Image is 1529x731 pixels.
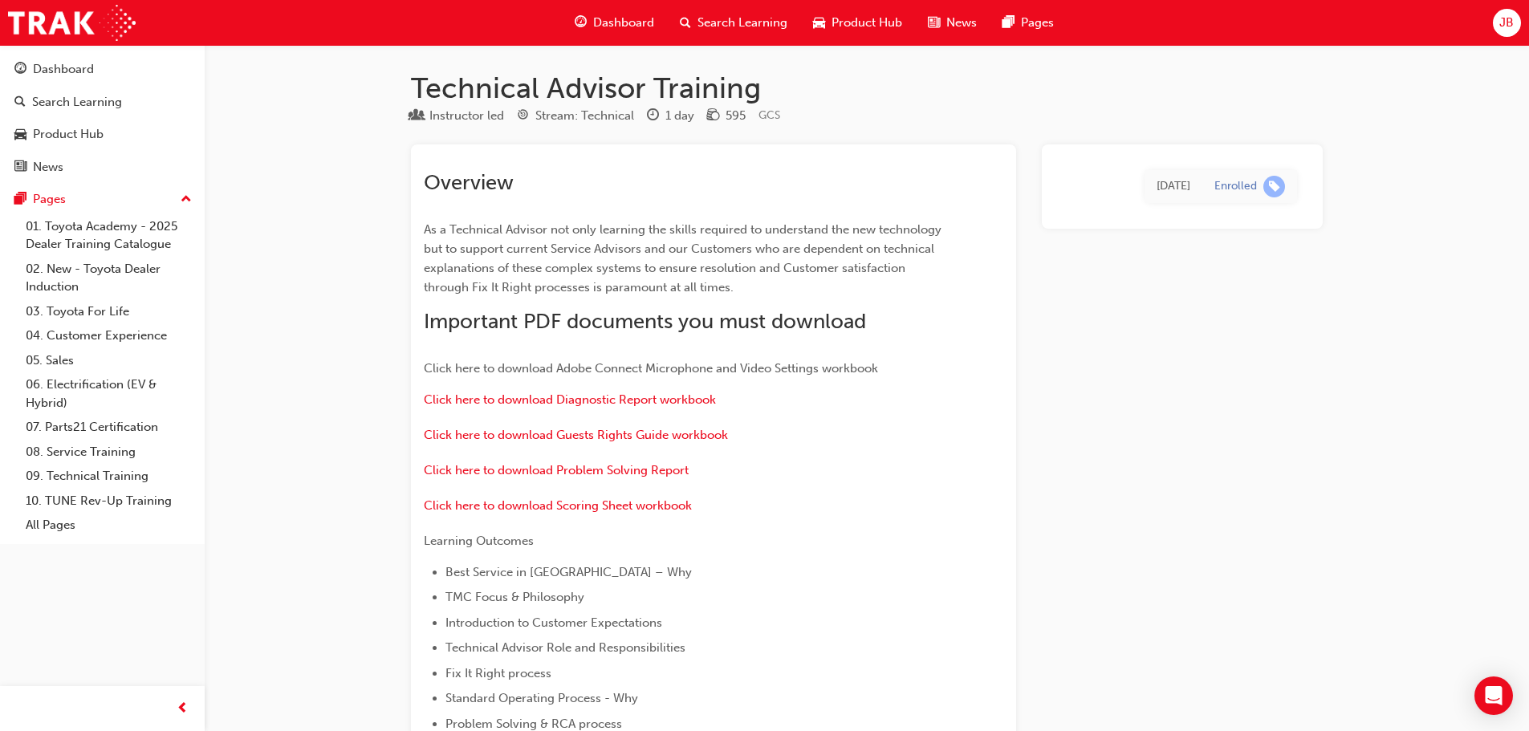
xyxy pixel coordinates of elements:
[800,6,915,39] a: car-iconProduct Hub
[424,498,692,513] a: Click here to download Scoring Sheet workbook
[445,640,685,655] span: Technical Advisor Role and Responsibilities
[411,109,423,124] span: learningResourceType_INSTRUCTOR_LED-icon
[707,109,719,124] span: money-icon
[19,323,198,348] a: 04. Customer Experience
[593,14,654,32] span: Dashboard
[424,428,728,442] a: Click here to download Guests Rights Guide workbook
[19,214,198,257] a: 01. Toyota Academy - 2025 Dealer Training Catalogue
[680,13,691,33] span: search-icon
[6,185,198,214] button: Pages
[990,6,1067,39] a: pages-iconPages
[647,106,694,126] div: Duration
[411,71,1323,106] h1: Technical Advisor Training
[832,14,902,32] span: Product Hub
[915,6,990,39] a: news-iconNews
[424,309,866,334] span: Important PDF documents you must download
[19,489,198,514] a: 10. TUNE Rev-Up Training
[424,170,514,195] span: Overview
[647,109,659,124] span: clock-icon
[424,463,689,477] a: Click here to download Problem Solving Report
[19,464,198,489] a: 09. Technical Training
[14,193,26,207] span: pages-icon
[1263,176,1285,197] span: learningRecordVerb_ENROLL-icon
[575,13,587,33] span: guage-icon
[33,60,94,79] div: Dashboard
[19,299,198,324] a: 03. Toyota For Life
[445,615,662,630] span: Introduction to Customer Expectations
[1474,676,1513,715] div: Open Intercom Messenger
[19,348,198,373] a: 05. Sales
[181,189,192,210] span: up-icon
[445,717,622,731] span: Problem Solving & RCA process
[517,106,634,126] div: Stream
[33,158,63,177] div: News
[667,6,800,39] a: search-iconSearch Learning
[946,14,977,32] span: News
[535,107,634,125] div: Stream: Technical
[1499,14,1514,32] span: JB
[665,107,694,125] div: 1 day
[1002,13,1015,33] span: pages-icon
[424,534,534,548] span: Learning Outcomes
[177,699,189,719] span: prev-icon
[517,109,529,124] span: target-icon
[33,125,104,144] div: Product Hub
[6,51,198,185] button: DashboardSearch LearningProduct HubNews
[14,63,26,77] span: guage-icon
[6,152,198,182] a: News
[1157,177,1190,196] div: Tue Aug 19 2025 09:58:29 GMT+1000 (Australian Eastern Standard Time)
[19,415,198,440] a: 07. Parts21 Certification
[562,6,667,39] a: guage-iconDashboard
[424,222,945,294] span: As a Technical Advisor not only learning the skills required to understand the new technology but...
[19,513,198,538] a: All Pages
[14,95,26,110] span: search-icon
[6,55,198,84] a: Dashboard
[726,107,746,125] div: 595
[1493,9,1521,37] button: JB
[32,93,122,112] div: Search Learning
[1214,179,1257,194] div: Enrolled
[411,106,504,126] div: Type
[928,13,940,33] span: news-icon
[813,13,825,33] span: car-icon
[429,107,504,125] div: Instructor led
[697,14,787,32] span: Search Learning
[14,160,26,175] span: news-icon
[19,372,198,415] a: 06. Electrification (EV & Hybrid)
[445,691,638,705] span: Standard Operating Process - Why
[19,257,198,299] a: 02. New - Toyota Dealer Induction
[707,106,746,126] div: Price
[424,361,878,376] span: Click here to download Adobe Connect Microphone and Video Settings workbook
[14,128,26,142] span: car-icon
[6,120,198,149] a: Product Hub
[1021,14,1054,32] span: Pages
[445,565,692,579] span: Best Service in [GEOGRAPHIC_DATA] – Why
[19,440,198,465] a: 08. Service Training
[445,666,551,680] span: Fix It Right process
[8,5,136,41] img: Trak
[445,590,584,604] span: TMC Focus & Philosophy
[6,87,198,117] a: Search Learning
[758,108,780,122] span: Learning resource code
[33,190,66,209] div: Pages
[424,392,716,407] a: Click here to download Diagnostic Report workbook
